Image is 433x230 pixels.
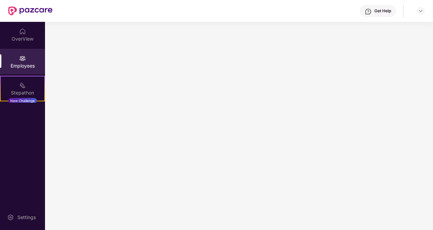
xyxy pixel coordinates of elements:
[15,214,38,221] div: Settings
[418,8,423,14] img: svg+xml;base64,PHN2ZyBpZD0iRHJvcGRvd24tMzJ4MzIiIHhtbG5zPSJodHRwOi8vd3d3LnczLm9yZy8yMDAwL3N2ZyIgd2...
[8,6,53,15] img: New Pazcare Logo
[19,55,26,62] img: svg+xml;base64,PHN2ZyBpZD0iRW1wbG95ZWVzIiB4bWxucz0iaHR0cDovL3d3dy53My5vcmcvMjAwMC9zdmciIHdpZHRoPS...
[374,8,391,14] div: Get Help
[19,28,26,35] img: svg+xml;base64,PHN2ZyBpZD0iSG9tZSIgeG1sbnM9Imh0dHA6Ly93d3cudzMub3JnLzIwMDAvc3ZnIiB3aWR0aD0iMjAiIG...
[7,214,14,221] img: svg+xml;base64,PHN2ZyBpZD0iU2V0dGluZy0yMHgyMCIgeG1sbnM9Imh0dHA6Ly93d3cudzMub3JnLzIwMDAvc3ZnIiB3aW...
[365,8,372,15] img: svg+xml;base64,PHN2ZyBpZD0iSGVscC0zMngzMiIgeG1sbnM9Imh0dHA6Ly93d3cudzMub3JnLzIwMDAvc3ZnIiB3aWR0aD...
[8,98,37,103] div: New Challenge
[1,89,44,96] div: Stepathon
[19,82,26,89] img: svg+xml;base64,PHN2ZyB4bWxucz0iaHR0cDovL3d3dy53My5vcmcvMjAwMC9zdmciIHdpZHRoPSIyMSIgaGVpZ2h0PSIyMC...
